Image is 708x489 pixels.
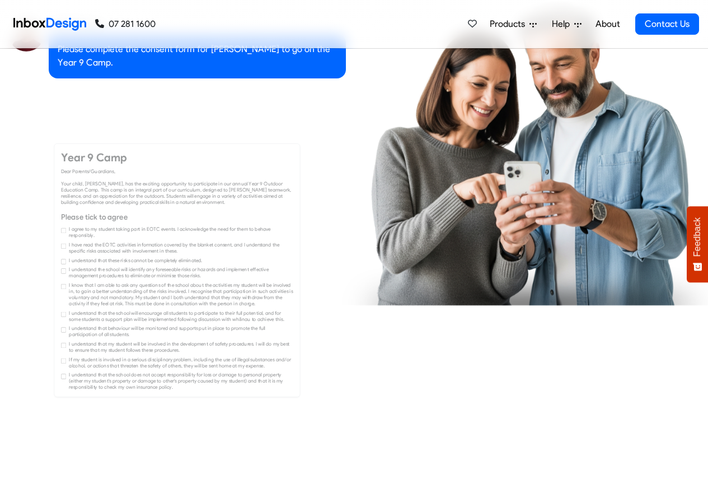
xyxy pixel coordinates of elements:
label: I understand that behaviour will be monitored and supports put in place to promote the full parti... [69,325,293,337]
h4: Year 9 Camp [61,150,293,165]
label: I agree to my student taking part in EOTC events. I acknowledge the need for them to behave respo... [69,226,293,238]
h6: Please tick to agree [61,212,293,222]
label: I understand the school will identify any foreseeable risks or hazards and implement effective ma... [69,266,293,278]
a: Help [547,13,586,35]
label: I have read the EOTC activities information covered by the blanket consent, and I understand the ... [69,241,293,254]
span: Feedback [692,217,702,257]
div: Dear Parents/Guardians, Your child, [PERSON_NAME], has the exciting opportunity to participate in... [61,169,293,206]
a: About [592,13,623,35]
a: Products [485,13,541,35]
label: I understand that these risks cannot be completely eliminated. [69,257,202,263]
a: 07 281 1600 [95,17,156,31]
label: I understand that the school will encourage all students to participate to their full potential, ... [69,310,293,322]
span: Products [490,17,529,31]
label: I understand that the school does not accept responsibility for loss or damage to personal proper... [69,372,293,390]
div: Please complete the consent form for [PERSON_NAME] to go on the Year 9 Camp. [49,34,346,78]
span: Help [552,17,574,31]
a: Contact Us [635,13,699,35]
label: I understand that my student will be involved in the development of safety procedures. I will do ... [69,341,293,353]
label: I know that I am able to ask any questions of the school about the activities my student will be ... [69,282,293,306]
label: If my student is involved in a serious disciplinary problem, including the use of illegal substan... [69,356,293,369]
button: Feedback - Show survey [687,206,708,282]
